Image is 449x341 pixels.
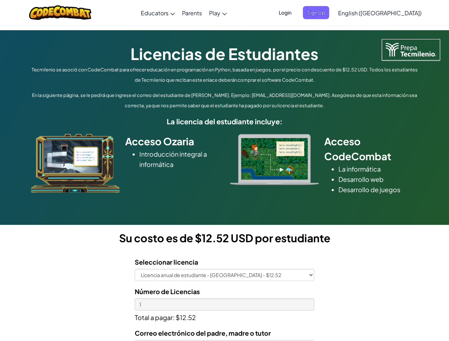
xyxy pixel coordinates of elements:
[135,257,198,267] label: Seleccionar licencia
[29,116,420,127] h5: La licencia del estudiante incluye:
[29,90,420,111] p: En la siguiente página, se le pedirá que ingrese el correo del estudiante de [PERSON_NAME]. Ejemp...
[205,3,230,22] a: Play
[178,3,205,22] a: Parents
[125,134,219,149] h2: Acceso Ozaria
[137,3,178,22] a: Educators
[303,6,329,19] button: Sign Up
[135,310,314,323] p: Total a pagar: $12.52
[338,174,418,184] li: Desarrollo web
[230,134,319,185] img: type_real_code.png
[29,43,420,65] h1: Licencias de Estudiantes
[29,65,420,85] p: Tecmilenio se asoció con CodeCombat para ofrecer educación en programación en Python, basada en j...
[338,184,418,195] li: Desarrollo de juegos
[135,286,200,297] label: Número de Licencias
[335,3,425,22] a: English ([GEOGRAPHIC_DATA])
[382,39,440,60] img: Tecmilenio logo
[135,328,271,338] label: Correo electrónico del padre, madre o tutor
[141,9,169,17] span: Educators
[139,149,219,169] li: Introducción integral a informática
[324,134,418,164] h2: Acceso CodeCombat
[209,9,220,17] span: Play
[31,134,120,193] img: ozaria_acodus.png
[338,164,418,174] li: La informática
[274,6,296,19] button: Login
[29,5,91,20] img: CodeCombat logo
[338,9,422,17] span: English ([GEOGRAPHIC_DATA])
